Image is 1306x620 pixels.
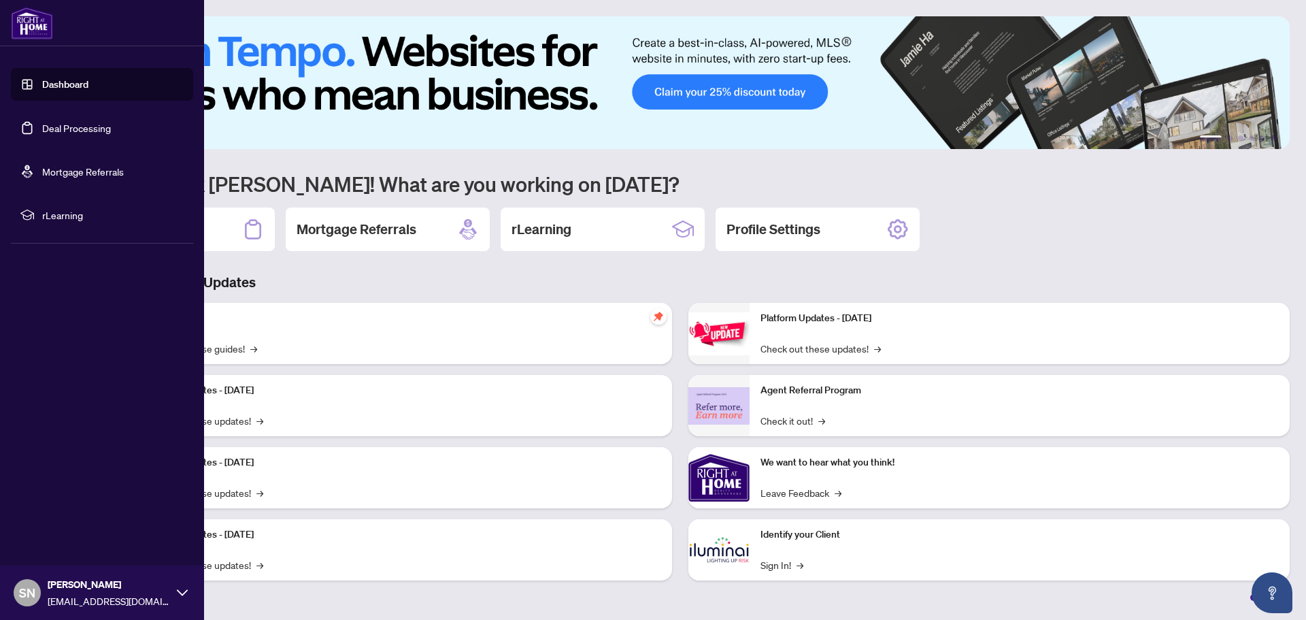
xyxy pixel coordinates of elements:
button: 2 [1227,135,1233,141]
button: Open asap [1252,572,1292,613]
p: Platform Updates - [DATE] [143,527,661,542]
h3: Brokerage & Industry Updates [71,273,1290,292]
button: 1 [1200,135,1222,141]
span: → [874,341,881,356]
p: Platform Updates - [DATE] [760,311,1279,326]
img: logo [11,7,53,39]
span: pushpin [650,308,667,325]
button: 4 [1249,135,1254,141]
p: Platform Updates - [DATE] [143,383,661,398]
a: Check out these updates!→ [760,341,881,356]
span: → [256,557,263,572]
img: We want to hear what you think! [688,447,750,508]
span: [EMAIL_ADDRESS][DOMAIN_NAME] [48,593,170,608]
p: Platform Updates - [DATE] [143,455,661,470]
a: Leave Feedback→ [760,485,841,500]
img: Agent Referral Program [688,387,750,425]
a: Dashboard [42,78,88,91]
button: 5 [1260,135,1265,141]
a: Check it out!→ [760,413,825,428]
h1: Welcome back [PERSON_NAME]! What are you working on [DATE]? [71,171,1290,197]
span: → [250,341,257,356]
a: Mortgage Referrals [42,165,124,178]
span: → [256,413,263,428]
h2: rLearning [512,220,571,239]
img: Slide 0 [71,16,1290,149]
img: Platform Updates - June 23, 2025 [688,312,750,355]
span: → [797,557,803,572]
p: Identify your Client [760,527,1279,542]
span: SN [19,583,35,602]
span: rLearning [42,208,184,223]
span: → [818,413,825,428]
a: Sign In!→ [760,557,803,572]
p: We want to hear what you think! [760,455,1279,470]
button: 3 [1238,135,1243,141]
h2: Profile Settings [726,220,820,239]
span: [PERSON_NAME] [48,577,170,592]
img: Identify your Client [688,519,750,581]
p: Self-Help [143,311,661,326]
h2: Mortgage Referrals [297,220,416,239]
span: → [835,485,841,500]
a: Deal Processing [42,122,111,134]
span: → [256,485,263,500]
button: 6 [1271,135,1276,141]
p: Agent Referral Program [760,383,1279,398]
